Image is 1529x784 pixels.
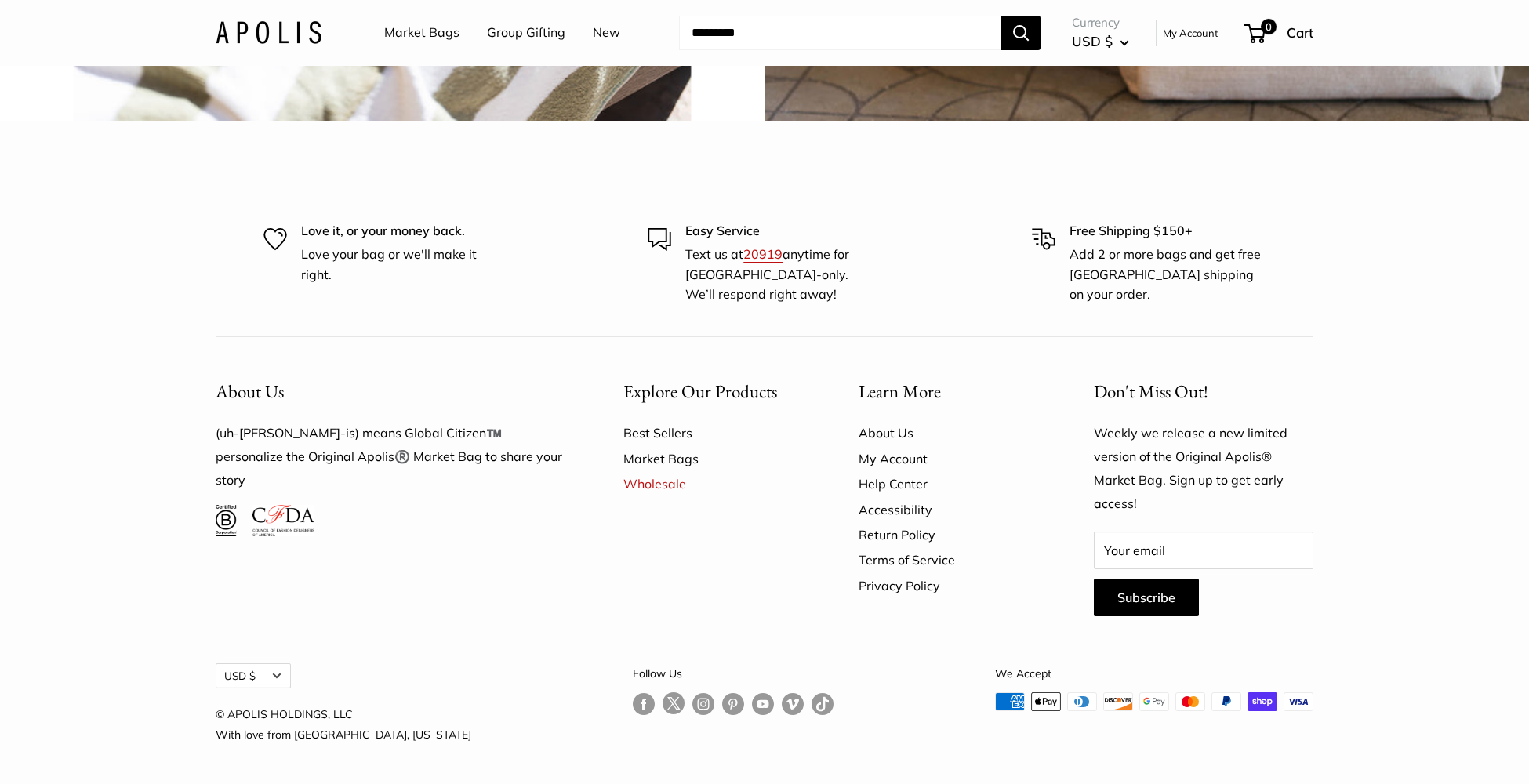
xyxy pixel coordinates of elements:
[692,692,714,715] a: Follow us on Instagram
[301,245,497,285] p: Love your bag or we'll make it right.
[859,547,1039,572] a: Terms of Service
[487,21,565,45] a: Group Gifting
[1094,579,1199,616] button: Subscribe
[859,446,1039,471] a: My Account
[623,420,804,445] a: Best Sellers
[859,471,1039,496] a: Help Center
[743,246,783,262] a: 20919
[685,221,881,241] p: Easy Service
[859,522,1039,547] a: Return Policy
[1072,12,1129,34] span: Currency
[1094,376,1313,407] p: Don't Miss Out!
[1070,245,1266,305] p: Add 2 or more bags and get free [GEOGRAPHIC_DATA] shipping on your order.
[216,663,291,688] button: USD $
[812,692,834,715] a: Follow us on Tumblr
[216,422,568,492] p: (uh-[PERSON_NAME]-is) means Global Citizen™️ — personalize the Original Apolis®️ Market Bag to sh...
[633,692,655,715] a: Follow us on Facebook
[1001,16,1041,50] button: Search
[216,21,321,44] img: Apolis
[679,16,1001,50] input: Search...
[1261,19,1277,34] span: 0
[1163,24,1218,42] a: My Account
[216,505,237,536] img: Certified B Corporation
[1287,24,1313,41] span: Cart
[1072,33,1113,49] span: USD $
[685,245,881,305] p: Text us at anytime for [GEOGRAPHIC_DATA]-only. We’ll respond right away!
[216,704,471,745] p: © APOLIS HOLDINGS, LLC With love from [GEOGRAPHIC_DATA], [US_STATE]
[623,376,804,407] button: Explore Our Products
[722,692,744,715] a: Follow us on Pinterest
[1070,221,1266,241] p: Free Shipping $150+
[752,692,774,715] a: Follow us on YouTube
[216,379,284,403] span: About Us
[1246,20,1313,45] a: 0 Cart
[216,376,568,407] button: About Us
[859,420,1039,445] a: About Us
[859,376,1039,407] button: Learn More
[995,663,1313,684] p: We Accept
[252,505,314,536] img: Council of Fashion Designers of America Member
[663,692,685,720] a: Follow us on Twitter
[301,221,497,241] p: Love it, or your money back.
[593,21,620,45] a: New
[1094,422,1313,516] p: Weekly we release a new limited version of the Original Apolis® Market Bag. Sign up to get early ...
[13,724,168,771] iframe: Sign Up via Text for Offers
[859,573,1039,598] a: Privacy Policy
[859,497,1039,522] a: Accessibility
[782,692,804,715] a: Follow us on Vimeo
[623,446,804,471] a: Market Bags
[623,471,804,496] a: Wholesale
[384,21,459,45] a: Market Bags
[1072,29,1129,54] button: USD $
[633,663,834,684] p: Follow Us
[859,379,941,403] span: Learn More
[623,379,777,403] span: Explore Our Products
